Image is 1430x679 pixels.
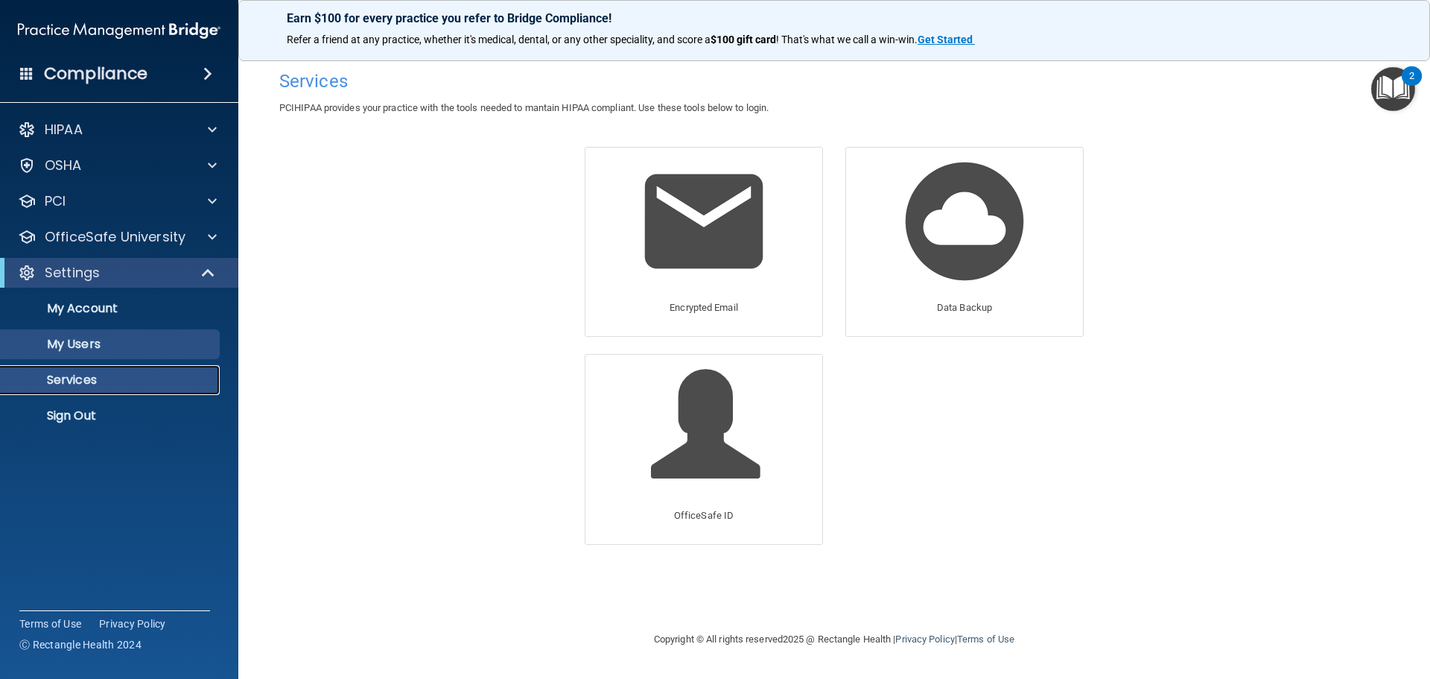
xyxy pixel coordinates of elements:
p: Settings [45,264,100,282]
a: HIPAA [18,121,217,139]
a: Settings [18,264,216,282]
h4: Services [279,72,1389,91]
p: Encrypted Email [670,299,738,317]
span: PCIHIPAA provides your practice with the tools needed to mantain HIPAA compliant. Use these tools... [279,102,769,113]
a: Data Backup Data Backup [845,147,1084,337]
p: Sign Out [10,408,213,423]
span: Ⓒ Rectangle Health 2024 [19,637,142,652]
span: Refer a friend at any practice, whether it's medical, dental, or any other speciality, and score a [287,34,711,45]
p: PCI [45,192,66,210]
a: Privacy Policy [895,634,954,645]
a: PCI [18,192,217,210]
div: Copyright © All rights reserved 2025 @ Rectangle Health | | [562,616,1106,663]
img: Encrypted Email [633,151,775,292]
p: OSHA [45,157,82,174]
a: Terms of Use [957,634,1014,645]
h4: Compliance [44,63,147,84]
img: Data Backup [894,151,1035,292]
p: OfficeSafe University [45,228,185,246]
img: PMB logo [18,16,220,45]
strong: Get Started [918,34,973,45]
p: OfficeSafe ID [674,507,734,525]
div: 2 [1409,76,1414,95]
p: My Users [10,337,213,352]
a: Terms of Use [19,616,81,631]
p: HIPAA [45,121,83,139]
a: OSHA [18,157,217,174]
p: Data Backup [937,299,992,317]
p: My Account [10,301,213,316]
a: Get Started [918,34,975,45]
span: ! That's what we call a win-win. [776,34,918,45]
a: Encrypted Email Encrypted Email [585,147,823,337]
button: Open Resource Center, 2 new notifications [1371,67,1415,111]
a: Privacy Policy [99,616,166,631]
a: OfficeSafe University [18,228,217,246]
a: OfficeSafe ID [585,354,823,544]
p: Earn $100 for every practice you refer to Bridge Compliance! [287,11,1382,25]
strong: $100 gift card [711,34,776,45]
p: Services [10,373,213,388]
